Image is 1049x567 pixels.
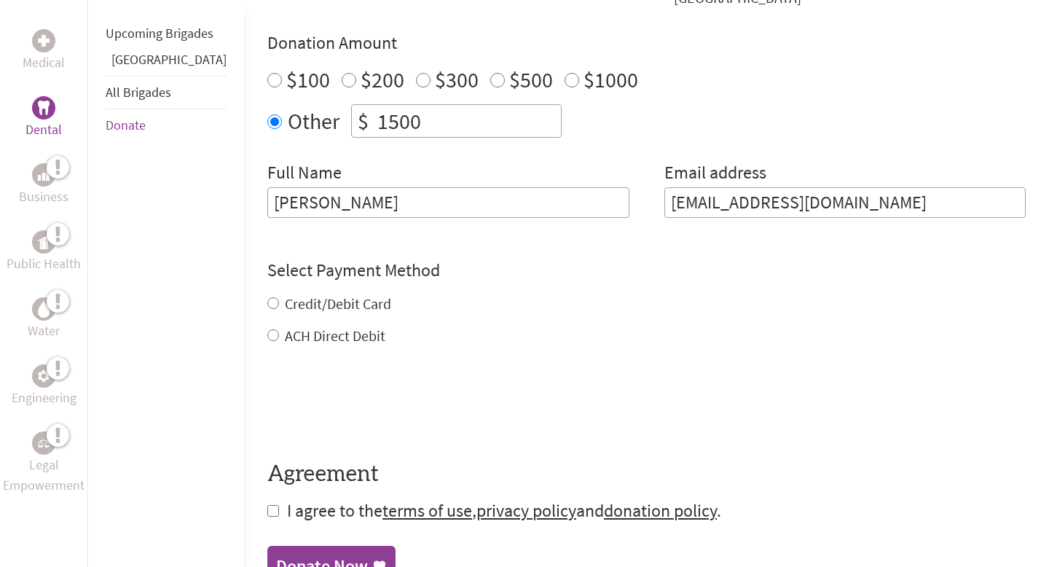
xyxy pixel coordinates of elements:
a: Legal EmpowermentLegal Empowerment [3,431,85,496]
img: Legal Empowerment [38,439,50,447]
p: Engineering [12,388,76,408]
a: terms of use [382,499,472,522]
h4: Agreement [267,461,1026,488]
span: I agree to the , and . [287,499,721,522]
div: Legal Empowerment [32,431,55,455]
label: Credit/Debit Card [285,294,391,313]
p: Public Health [7,254,81,274]
p: Legal Empowerment [3,455,85,496]
img: Medical [38,35,50,47]
img: Business [38,169,50,181]
input: Your Email [664,187,1026,218]
div: Engineering [32,364,55,388]
a: Donate [106,117,146,133]
p: Medical [23,52,65,73]
label: $1000 [584,66,638,93]
img: Water [38,300,50,317]
label: $100 [286,66,330,93]
input: Enter Full Name [267,187,629,218]
a: All Brigades [106,84,171,101]
label: $300 [435,66,479,93]
div: Dental [32,96,55,120]
div: $ [352,105,374,137]
a: donation policy [604,499,717,522]
a: EngineeringEngineering [12,364,76,408]
a: BusinessBusiness [19,163,68,207]
li: Panama [106,50,227,76]
div: Medical [32,29,55,52]
a: [GEOGRAPHIC_DATA] [111,51,227,68]
label: ACH Direct Debit [285,326,385,345]
a: WaterWater [28,297,60,341]
p: Water [28,321,60,341]
img: Public Health [38,235,50,249]
a: Public HealthPublic Health [7,230,81,274]
li: Upcoming Brigades [106,17,227,50]
label: Other [288,104,339,138]
h4: Select Payment Method [267,259,1026,282]
div: Business [32,163,55,187]
img: Engineering [38,370,50,382]
a: privacy policy [476,499,576,522]
li: All Brigades [106,76,227,109]
p: Business [19,187,68,207]
img: Dental [38,101,50,114]
iframe: reCAPTCHA [267,375,489,432]
li: Donate [106,109,227,141]
h4: Donation Amount [267,31,1026,55]
a: MedicalMedical [23,29,65,73]
div: Public Health [32,230,55,254]
label: Full Name [267,161,342,187]
a: Upcoming Brigades [106,25,213,42]
p: Dental [25,120,62,140]
div: Water [32,297,55,321]
label: Email address [664,161,766,187]
label: $200 [361,66,404,93]
a: DentalDental [25,96,62,140]
input: Enter Amount [374,105,561,137]
label: $500 [509,66,553,93]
